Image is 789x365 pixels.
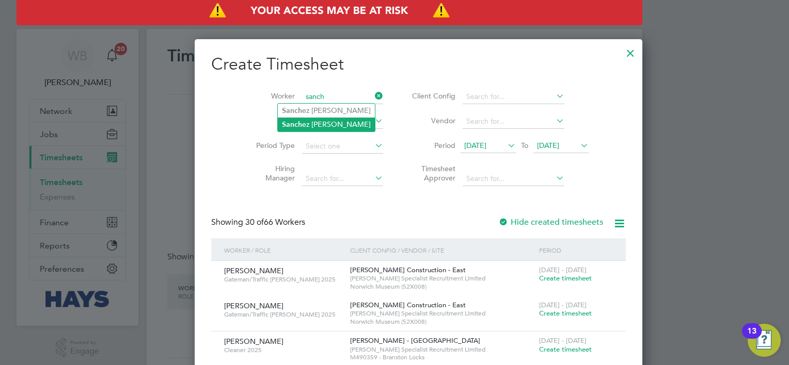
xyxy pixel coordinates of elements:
[248,141,295,150] label: Period Type
[409,91,455,101] label: Client Config
[211,217,307,228] div: Showing
[537,141,559,150] span: [DATE]
[539,274,592,283] span: Create timesheet
[518,139,531,152] span: To
[224,346,342,354] span: Cleaner 2025
[211,54,626,75] h2: Create Timesheet
[464,141,486,150] span: [DATE]
[248,91,295,101] label: Worker
[245,217,305,227] span: 66 Workers
[498,217,603,227] label: Hide created timesheets
[350,353,534,361] span: M490359 - Branston Locks
[350,301,466,309] span: [PERSON_NAME] Construction - East
[409,141,455,150] label: Period
[350,274,534,283] span: [PERSON_NAME] Specialist Recruitment Limited
[282,120,302,129] b: Sanch
[278,104,375,118] li: ez [PERSON_NAME]
[350,318,534,326] span: Norwich Museum (52X008)
[539,266,587,274] span: [DATE] - [DATE]
[463,90,564,104] input: Search for...
[748,324,781,357] button: Open Resource Center, 13 new notifications
[350,266,466,274] span: [PERSON_NAME] Construction - East
[222,238,348,262] div: Worker / Role
[278,118,375,131] li: ez [PERSON_NAME]
[539,309,592,318] span: Create timesheet
[409,164,455,182] label: Timesheet Approver
[302,90,383,104] input: Search for...
[224,301,283,310] span: [PERSON_NAME]
[348,238,536,262] div: Client Config / Vendor / Site
[224,266,283,275] span: [PERSON_NAME]
[350,283,534,291] span: Norwich Museum (52X008)
[224,337,283,346] span: [PERSON_NAME]
[539,345,592,354] span: Create timesheet
[463,172,564,186] input: Search for...
[409,116,455,125] label: Vendor
[248,164,295,182] label: Hiring Manager
[463,114,564,129] input: Search for...
[282,106,302,115] b: Sanch
[350,345,534,354] span: [PERSON_NAME] Specialist Recruitment Limited
[350,336,480,345] span: [PERSON_NAME] - [GEOGRAPHIC_DATA]
[248,116,295,125] label: Site
[539,336,587,345] span: [DATE] - [DATE]
[747,331,756,344] div: 13
[302,139,383,154] input: Select one
[245,217,264,227] span: 30 of
[350,309,534,318] span: [PERSON_NAME] Specialist Recruitment Limited
[224,310,342,319] span: Gateman/Traffic [PERSON_NAME] 2025
[224,275,342,284] span: Gateman/Traffic [PERSON_NAME] 2025
[539,301,587,309] span: [DATE] - [DATE]
[302,172,383,186] input: Search for...
[536,238,616,262] div: Period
